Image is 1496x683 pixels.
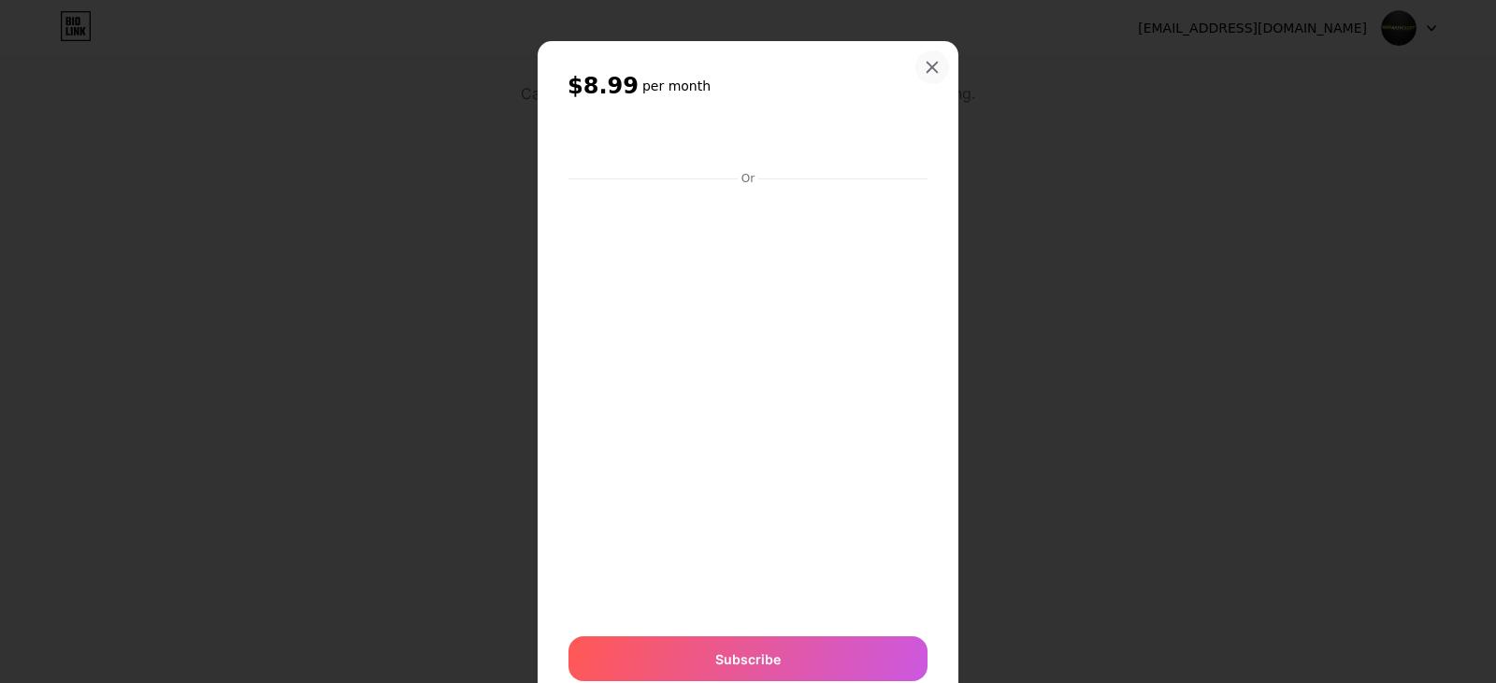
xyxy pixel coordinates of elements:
iframe: Bingkai tombol pembayaran aman [568,121,928,165]
iframe: Bingkai input pembayaran aman [565,188,931,618]
div: Or [738,171,758,186]
h6: per month [642,77,711,95]
span: Subscribe [715,649,781,669]
span: $8.99 [568,71,639,101]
